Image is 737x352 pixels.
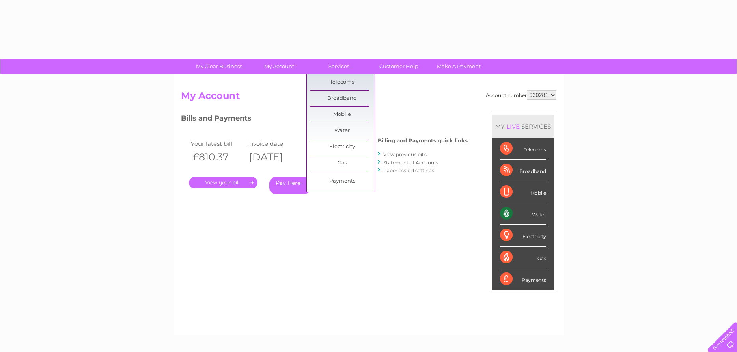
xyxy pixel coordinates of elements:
div: Gas [500,247,546,268]
div: Electricity [500,225,546,246]
th: £810.37 [189,149,246,165]
a: My Clear Business [187,59,252,74]
div: Water [500,203,546,225]
th: [DATE] [245,149,302,165]
a: Customer Help [366,59,431,74]
a: View previous bills [383,151,427,157]
a: Services [306,59,371,74]
div: Payments [500,268,546,290]
h2: My Account [181,90,556,105]
a: . [189,177,257,188]
a: Electricity [310,139,375,155]
a: Telecoms [310,74,375,90]
div: LIVE [505,123,521,130]
a: Pay Here [269,177,311,194]
div: Telecoms [500,138,546,160]
h3: Bills and Payments [181,113,468,127]
a: Mobile [310,107,375,123]
div: MY SERVICES [492,115,554,138]
div: Account number [486,90,556,100]
a: Water [310,123,375,139]
a: Make A Payment [426,59,491,74]
a: Paperless bill settings [383,168,434,173]
a: Gas [310,155,375,171]
a: Payments [310,173,375,189]
div: Mobile [500,181,546,203]
a: Statement of Accounts [383,160,438,166]
a: Broadband [310,91,375,106]
td: Your latest bill [189,138,246,149]
a: My Account [246,59,312,74]
div: Broadband [500,160,546,181]
h4: Billing and Payments quick links [378,138,468,143]
td: Invoice date [245,138,302,149]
